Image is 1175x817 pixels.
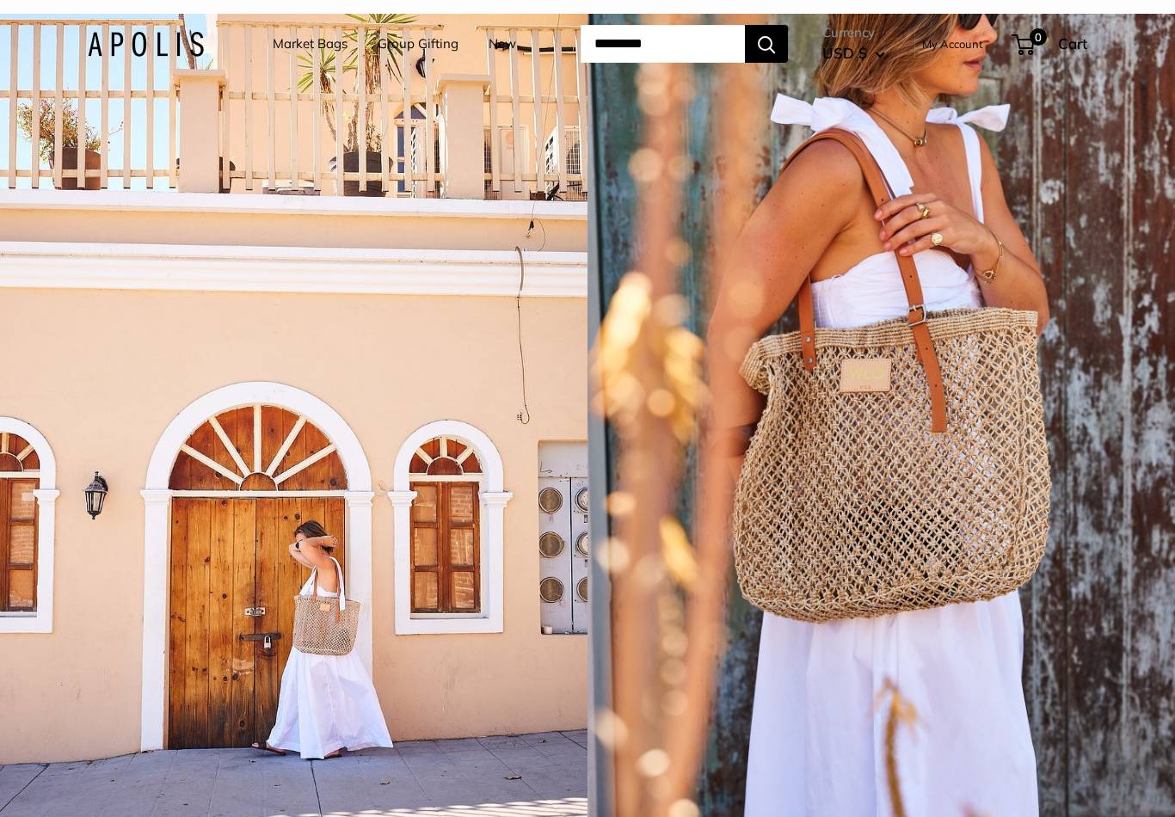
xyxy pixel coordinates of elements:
img: Apolis [88,32,204,57]
span: Currency [822,21,885,45]
button: Search [745,25,788,63]
a: 0 Cart [1013,30,1087,58]
span: USD $ [822,44,867,62]
input: Search... [581,25,745,63]
span: Cart [1058,34,1087,52]
a: Market Bags [273,32,348,56]
span: 0 [1030,28,1047,46]
button: USD $ [822,40,885,67]
a: New [489,32,516,56]
a: Group Gifting [378,32,458,56]
a: My Account [922,34,983,54]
